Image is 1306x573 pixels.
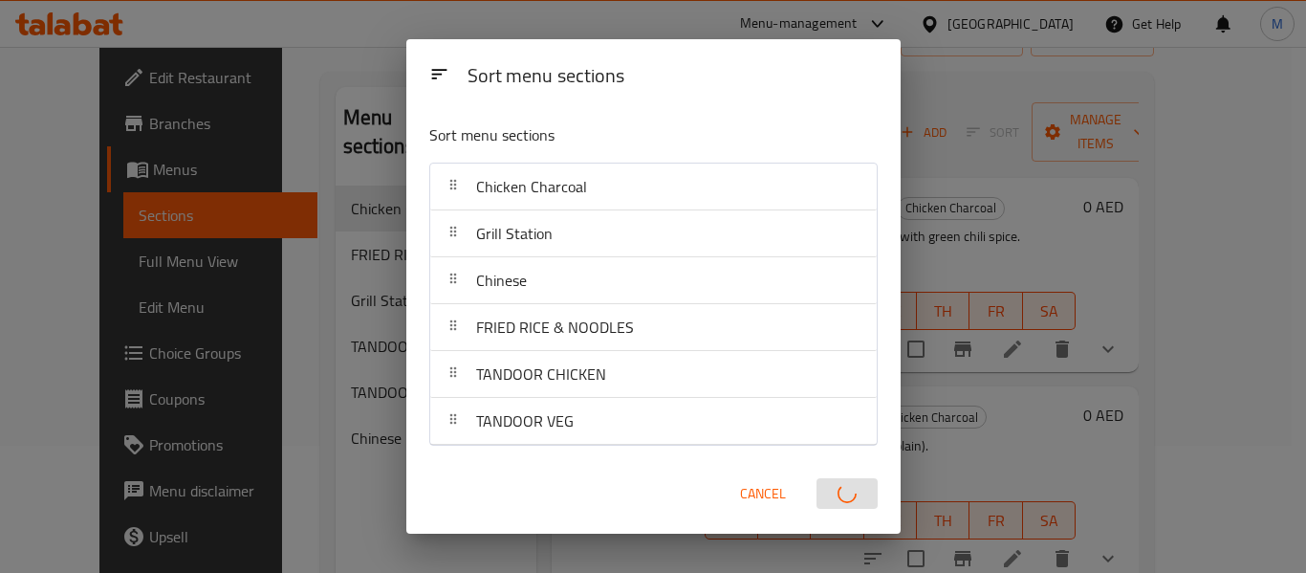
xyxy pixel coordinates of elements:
div: Sort menu sections [460,55,885,99]
div: FRIED RICE & NOODLES [430,304,877,351]
div: Chinese [430,257,877,304]
span: Grill Station [476,219,553,248]
div: Grill Station [430,210,877,257]
span: TANDOOR VEG [476,407,574,435]
div: TANDOOR VEG [430,398,877,445]
span: Chicken Charcoal [476,172,587,201]
span: Chinese [476,266,527,295]
p: Sort menu sections [429,123,785,147]
div: Chicken Charcoal [430,164,877,210]
span: FRIED RICE & NOODLES [476,313,634,342]
button: Cancel [732,476,794,512]
span: Cancel [740,482,786,506]
span: TANDOOR CHICKEN [476,360,606,388]
div: TANDOOR CHICKEN [430,351,877,398]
